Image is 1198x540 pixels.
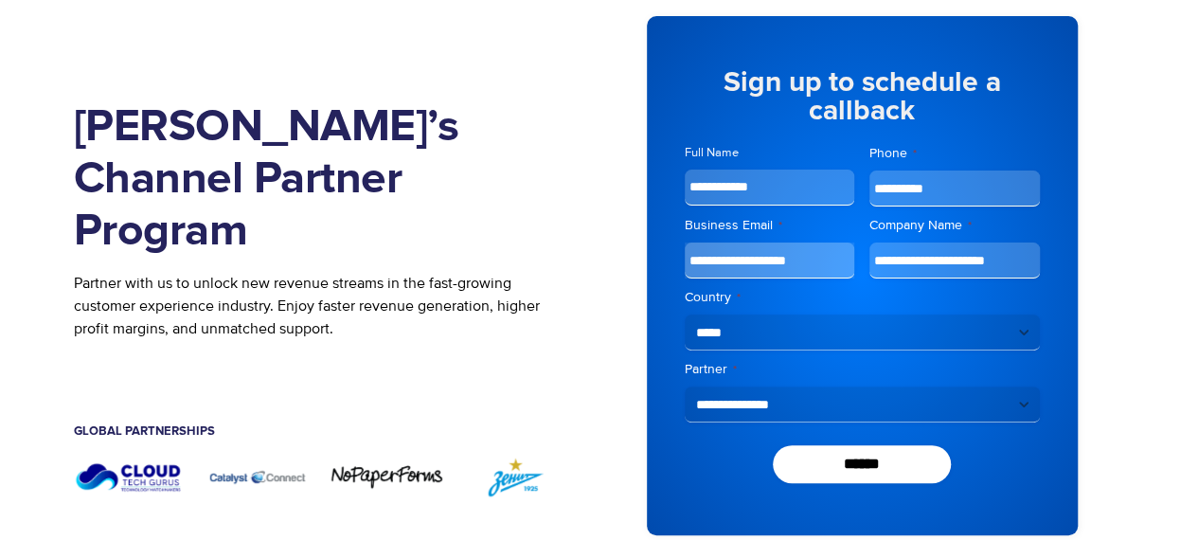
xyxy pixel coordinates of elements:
[869,216,1040,235] label: Company Name
[331,464,441,490] img: nopaperforms
[74,457,571,497] div: Image Carousel
[74,425,571,438] h5: Global Partnerships
[685,216,855,235] label: Business Email
[869,144,1040,163] label: Phone
[331,464,441,490] div: 1 / 7
[685,68,1040,125] h5: Sign up to schedule a callback
[460,457,570,497] div: 2 / 7
[74,457,184,497] img: CloubTech
[685,360,1040,379] label: Partner
[74,101,571,258] h1: [PERSON_NAME]’s Channel Partner Program
[74,457,184,497] div: 6 / 7
[74,272,571,340] p: Partner with us to unlock new revenue streams in the fast-growing customer experience industry. E...
[685,288,1040,307] label: Country
[203,457,313,497] div: 7 / 7
[203,457,313,497] img: CatalystConnect
[685,144,855,162] label: Full Name
[460,457,570,497] img: ZENIT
